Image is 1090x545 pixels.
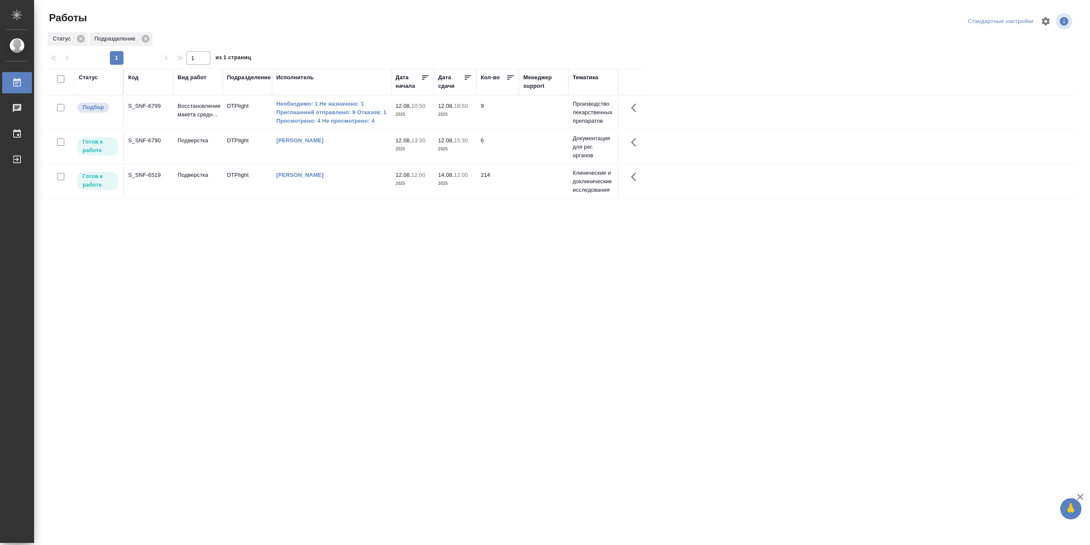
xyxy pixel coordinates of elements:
p: Готов к работе [83,172,113,189]
p: 2025 [396,110,430,119]
p: Статус [53,35,74,43]
div: Кол-во [481,73,500,82]
div: split button [966,15,1035,28]
td: DTPlight [223,98,272,127]
p: 12.08, [396,103,411,109]
a: [PERSON_NAME] [276,172,324,178]
div: S_SNF-6519 [128,171,169,179]
p: 12.08, [438,137,454,144]
p: 13:30 [411,137,425,144]
div: Дата начала [396,73,421,90]
p: 18:50 [454,103,468,109]
div: Менеджер support [523,73,564,90]
div: Код [128,73,138,82]
button: Здесь прячутся важные кнопки [626,167,646,187]
div: Подразделение [227,73,271,82]
p: 2025 [438,110,472,119]
p: 10:50 [411,103,425,109]
div: S_SNF-6790 [128,136,169,145]
p: Восстановление макета средн... [178,102,218,119]
p: 2025 [438,179,472,188]
div: Статус [79,73,98,82]
p: 12.08, [438,103,454,109]
p: 2025 [396,145,430,153]
p: 14.08, [438,172,454,178]
div: Исполнитель может приступить к работе [77,171,119,191]
div: Можно подбирать исполнителей [77,102,119,113]
div: Тематика [573,73,598,82]
p: 12.08, [396,172,411,178]
span: Посмотреть информацию [1056,13,1074,29]
p: 2025 [438,145,472,153]
td: DTPlight [223,167,272,196]
a: [PERSON_NAME] [276,137,324,144]
div: Исполнитель может приступить к работе [77,136,119,156]
button: Здесь прячутся важные кнопки [626,132,646,153]
p: Подверстка [178,136,218,145]
span: Настроить таблицу [1035,11,1056,32]
div: Статус [48,32,88,46]
div: S_SNF-6799 [128,102,169,110]
p: Документация для рег. органов [573,134,614,160]
td: 6 [476,132,519,162]
span: 🙏 [1064,500,1078,518]
a: Необходимо: 1 Не назначено: 1 Приглашений отправлено: 9 Отказов: 1 Просмотрено: 4 Не просмотрено: 4 [276,100,387,125]
p: Подразделение [95,35,138,43]
p: Подверстка [178,171,218,179]
span: из 1 страниц [215,52,251,65]
p: 2025 [396,179,430,188]
div: Вид работ [178,73,207,82]
div: Исполнитель [276,73,314,82]
td: 214 [476,167,519,196]
p: Готов к работе [83,138,113,155]
div: Дата сдачи [438,73,464,90]
p: 12:00 [411,172,425,178]
p: 15:30 [454,137,468,144]
p: Производство лекарственных препаратов [573,100,614,125]
p: Клинические и доклинические исследования [573,169,614,194]
p: Подбор [83,103,104,112]
div: Подразделение [89,32,152,46]
p: 12:00 [454,172,468,178]
td: DTPlight [223,132,272,162]
p: 12.08, [396,137,411,144]
td: 9 [476,98,519,127]
button: Здесь прячутся важные кнопки [626,98,646,118]
button: 🙏 [1060,498,1081,519]
span: Работы [47,11,87,25]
